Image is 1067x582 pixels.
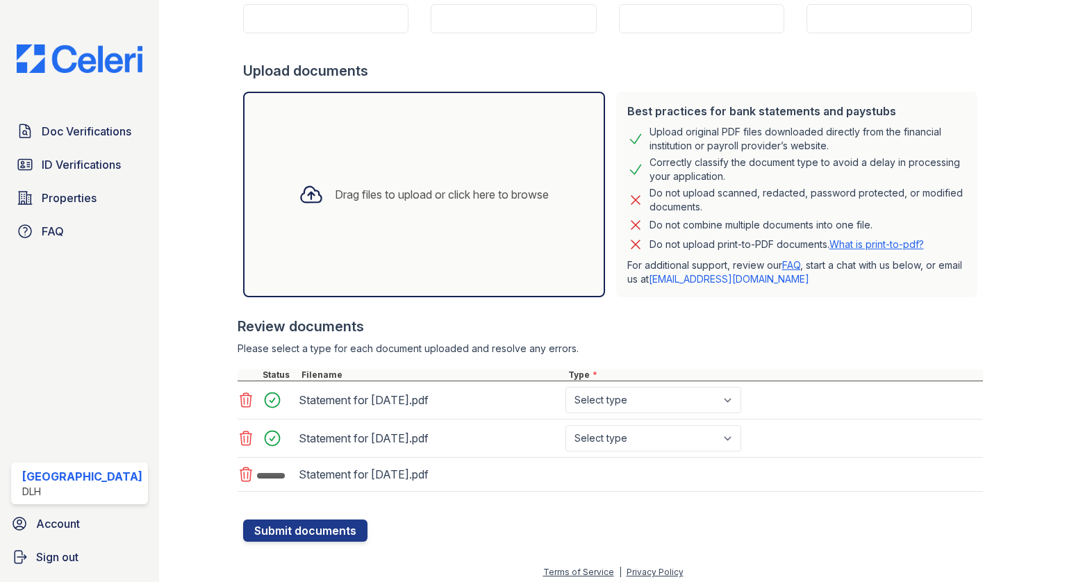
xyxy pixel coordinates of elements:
span: Sign out [36,549,78,565]
a: Doc Verifications [11,117,148,145]
div: Upload original PDF files downloaded directly from the financial institution or payroll provider’... [650,125,967,153]
a: Privacy Policy [627,567,684,577]
img: CE_Logo_Blue-a8612792a0a2168367f1c8372b55b34899dd931a85d93a1a3d3e32e68fde9ad4.png [6,44,154,73]
div: Upload documents [243,61,983,81]
div: Filename [299,369,565,381]
a: Sign out [6,543,154,571]
a: FAQ [782,259,800,271]
div: Do not upload scanned, redacted, password protected, or modified documents. [650,186,967,214]
a: What is print-to-pdf? [829,238,924,250]
div: Type [565,369,983,381]
div: Statement for [DATE].pdf [299,463,560,485]
div: Drag files to upload or click here to browse [335,186,549,203]
div: Review documents [238,317,983,336]
div: Do not combine multiple documents into one file. [650,217,872,233]
a: Properties [11,184,148,212]
span: FAQ [42,223,64,240]
div: | [619,567,622,577]
span: Doc Verifications [42,123,131,140]
div: Please select a type for each document uploaded and resolve any errors. [238,342,983,356]
div: DLH [22,485,142,499]
div: Correctly classify the document type to avoid a delay in processing your application. [650,156,967,183]
div: Statement for [DATE].pdf [299,389,560,411]
span: Properties [42,190,97,206]
a: Terms of Service [543,567,614,577]
div: Best practices for bank statements and paystubs [627,103,967,119]
a: [EMAIL_ADDRESS][DOMAIN_NAME] [649,273,809,285]
div: Status [260,369,299,381]
a: FAQ [11,217,148,245]
p: For additional support, review our , start a chat with us below, or email us at [627,258,967,286]
a: Account [6,510,154,538]
span: ID Verifications [42,156,121,173]
a: ID Verifications [11,151,148,178]
p: Do not upload print-to-PDF documents. [650,238,924,251]
div: Statement for [DATE].pdf [299,427,560,449]
button: Submit documents [243,519,367,542]
span: Account [36,515,80,532]
div: [GEOGRAPHIC_DATA] [22,468,142,485]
